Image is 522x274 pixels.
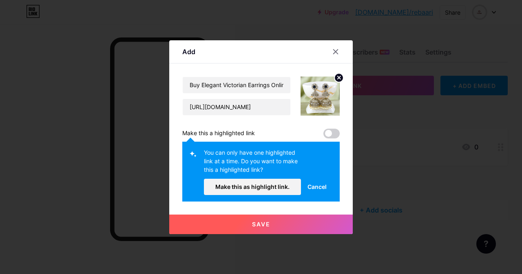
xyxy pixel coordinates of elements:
[307,182,327,191] span: Cancel
[183,99,290,115] input: URL
[204,148,301,179] div: You can only have one highlighted link at a time. Do you want to make this a highlighted link?
[215,183,290,190] span: Make this as highlight link.
[182,129,255,138] div: Make this a highlighted link
[252,221,270,228] span: Save
[301,179,333,195] button: Cancel
[301,77,340,116] img: link_thumbnail
[183,77,290,93] input: Title
[169,215,353,234] button: Save
[204,179,301,195] button: Make this as highlight link.
[182,47,195,57] div: Add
